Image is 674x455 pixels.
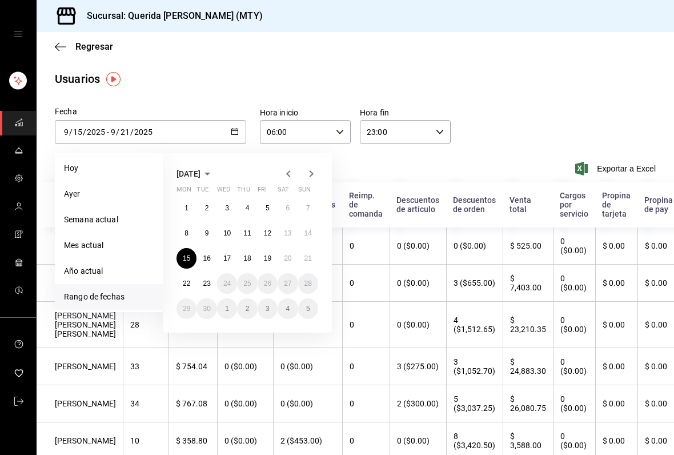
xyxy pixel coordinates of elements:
li: Ayer [55,181,163,207]
button: October 5, 2025 [298,298,318,319]
input: Month [110,127,116,137]
th: 0 [342,348,390,385]
th: 3 ($275.00) [390,348,446,385]
th: [PERSON_NAME] [PERSON_NAME] [PERSON_NAME] [37,302,123,348]
th: $ 0.00 [595,265,637,302]
abbr: September 16, 2025 [203,254,210,262]
button: September 26, 2025 [258,273,278,294]
abbr: Thursday [237,186,250,198]
button: September 13, 2025 [278,223,298,244]
button: September 9, 2025 [196,223,216,244]
abbr: September 26, 2025 [264,280,271,288]
th: 0 ($0.00) [217,348,273,385]
abbr: September 14, 2025 [304,229,312,237]
button: September 7, 2025 [298,198,318,218]
button: September 15, 2025 [176,248,196,269]
th: $ 0.00 [595,348,637,385]
button: September 23, 2025 [196,273,216,294]
th: $ 24,883.30 [503,348,553,385]
button: October 4, 2025 [278,298,298,319]
abbr: September 5, 2025 [266,204,270,212]
th: 0 ($0.00) [390,265,446,302]
abbr: September 30, 2025 [203,305,210,313]
span: / [69,127,73,137]
th: Descuentos de orden [446,182,503,227]
th: $ 767.08 [168,385,217,422]
th: 28 [123,302,168,348]
th: 0 ($0.00) [553,385,595,422]
th: $ 23,210.35 [503,302,553,348]
button: September 28, 2025 [298,273,318,294]
button: Regresar [55,41,113,52]
th: 3 ($655.00) [446,265,503,302]
input: Year [86,127,106,137]
button: September 11, 2025 [237,223,257,244]
button: October 3, 2025 [258,298,278,319]
th: 0 [342,302,390,348]
button: September 30, 2025 [196,298,216,319]
th: 0 ($0.00) [553,302,595,348]
span: / [130,127,134,137]
li: Hoy [55,155,163,181]
th: 0 ($0.00) [446,227,503,265]
th: 0 ($0.00) [390,227,446,265]
th: $ 0.00 [595,227,637,265]
th: Venta total [503,182,553,227]
th: 0 ($0.00) [553,227,595,265]
div: Usuarios [55,70,100,87]
th: 33 [123,348,168,385]
th: 0 [342,265,390,302]
abbr: September 29, 2025 [183,305,190,313]
th: $ 525.00 [503,227,553,265]
li: Año actual [55,258,163,284]
button: September 29, 2025 [176,298,196,319]
abbr: Monday [176,186,191,198]
span: Exportar a Excel [577,162,656,175]
abbr: September 15, 2025 [183,254,190,262]
label: Hora fin [360,109,451,117]
th: $ 0.00 [595,302,637,348]
th: [PERSON_NAME] [37,348,123,385]
th: $ 0.00 [595,385,637,422]
abbr: Tuesday [196,186,208,198]
button: September 18, 2025 [237,248,257,269]
th: 4 ($1,512.65) [446,302,503,348]
abbr: September 17, 2025 [223,254,231,262]
abbr: September 8, 2025 [184,229,188,237]
abbr: September 13, 2025 [284,229,291,237]
th: $ 7,403.00 [503,265,553,302]
button: September 10, 2025 [217,223,237,244]
th: 0 [342,227,390,265]
abbr: September 25, 2025 [243,280,251,288]
li: Rango de fechas [55,284,163,310]
img: Tooltip marker [106,72,121,86]
span: - [107,127,109,137]
abbr: September 12, 2025 [264,229,271,237]
abbr: September 11, 2025 [243,229,251,237]
abbr: September 22, 2025 [183,280,190,288]
th: Nombre [37,182,123,227]
button: September 3, 2025 [217,198,237,218]
label: Hora inicio [260,109,351,117]
button: September 19, 2025 [258,248,278,269]
span: [DATE] [176,169,200,178]
th: 0 ($0.00) [553,348,595,385]
button: September 2, 2025 [196,198,216,218]
span: Regresar [75,41,113,52]
li: Mes actual [55,233,163,258]
th: Cargos por servicio [553,182,595,227]
button: September 27, 2025 [278,273,298,294]
button: September 16, 2025 [196,248,216,269]
abbr: September 1, 2025 [184,204,188,212]
button: September 1, 2025 [176,198,196,218]
th: 0 ($0.00) [273,348,342,385]
abbr: Friday [258,186,267,198]
abbr: October 4, 2025 [286,305,290,313]
abbr: September 24, 2025 [223,280,231,288]
button: September 25, 2025 [237,273,257,294]
abbr: Wednesday [217,186,230,198]
abbr: October 5, 2025 [306,305,310,313]
button: [DATE] [176,167,214,181]
th: Descuentos de artículo [390,182,446,227]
